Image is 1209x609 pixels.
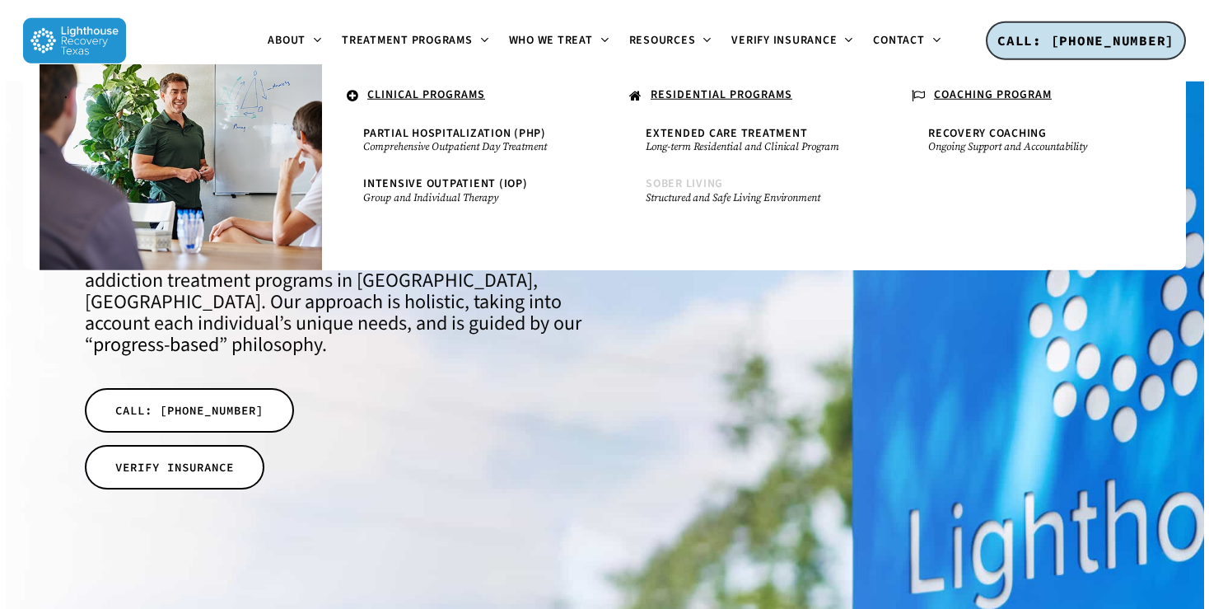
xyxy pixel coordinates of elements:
[928,125,1047,142] span: Recovery Coaching
[363,176,528,192] span: Intensive Outpatient (IOP)
[85,249,584,356] h4: Lighthouse offers personalized and research-backed addiction treatment programs in [GEOGRAPHIC_DA...
[651,87,792,103] u: RESIDENTIAL PROGRAMS
[355,170,572,212] a: Intensive Outpatient (IOP)Group and Individual Therapy
[367,87,485,103] u: CLINICAL PROGRAMS
[863,35,950,48] a: Contact
[873,32,924,49] span: Contact
[903,81,1153,112] a: COACHING PROGRAM
[363,191,563,204] small: Group and Individual Therapy
[646,176,723,192] span: Sober Living
[637,119,854,162] a: Extended Care TreatmentLong-term Residential and Clinical Program
[93,330,219,359] a: progress-based
[928,140,1128,153] small: Ongoing Support and Accountability
[509,32,593,49] span: Who We Treat
[355,119,572,162] a: Partial Hospitalization (PHP)Comprehensive Outpatient Day Treatment
[258,35,332,48] a: About
[731,32,837,49] span: Verify Insurance
[85,388,294,433] a: CALL: [PHONE_NUMBER]
[115,459,234,475] span: VERIFY INSURANCE
[23,18,126,63] img: Lighthouse Recovery Texas
[342,32,473,49] span: Treatment Programs
[56,81,306,110] a: .
[629,32,696,49] span: Resources
[332,35,499,48] a: Treatment Programs
[621,81,871,112] a: RESIDENTIAL PROGRAMS
[646,140,846,153] small: Long-term Residential and Clinical Program
[920,119,1137,162] a: Recovery CoachingOngoing Support and Accountability
[619,35,722,48] a: Resources
[721,35,863,48] a: Verify Insurance
[986,21,1186,61] a: CALL: [PHONE_NUMBER]
[646,191,846,204] small: Structured and Safe Living Environment
[64,87,68,103] span: .
[934,87,1052,103] u: COACHING PROGRAM
[338,81,588,112] a: CLINICAL PROGRAMS
[363,125,546,142] span: Partial Hospitalization (PHP)
[85,445,264,490] a: VERIFY INSURANCE
[499,35,619,48] a: Who We Treat
[363,140,563,153] small: Comprehensive Outpatient Day Treatment
[646,125,807,142] span: Extended Care Treatment
[268,32,306,49] span: About
[637,170,854,212] a: Sober LivingStructured and Safe Living Environment
[997,32,1174,49] span: CALL: [PHONE_NUMBER]
[115,402,264,419] span: CALL: [PHONE_NUMBER]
